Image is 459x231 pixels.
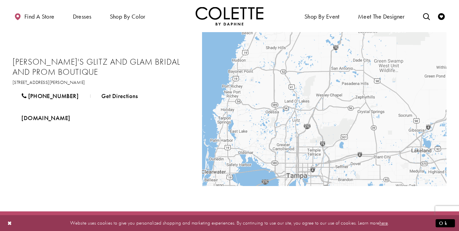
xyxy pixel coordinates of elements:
a: Check Wishlist [436,7,446,25]
a: Opens in new tab [13,110,79,126]
span: [STREET_ADDRESS][PERSON_NAME] [13,79,85,85]
span: Get Directions [101,92,138,100]
span: [PHONE_NUMBER] [28,92,79,100]
span: Shop By Event [304,13,340,20]
a: Toggle search [421,7,432,25]
p: Website uses cookies to give you personalized shopping and marketing experiences. By continuing t... [49,218,410,228]
a: here [379,220,388,226]
a: [PHONE_NUMBER] [13,88,87,105]
span: [DOMAIN_NAME] [21,114,70,122]
div: Map with Store locations [202,32,446,186]
a: Visit Home Page [196,7,263,25]
h2: [PERSON_NAME]'s Glitz and Glam Bridal and Prom Boutique [13,57,189,77]
a: Find a store [13,7,56,25]
span: Dresses [73,13,92,20]
a: Opens in new tab [13,79,85,85]
span: Find a store [24,13,55,20]
span: Shop by color [108,7,147,25]
span: Dresses [71,7,93,25]
button: Close Dialog [4,217,16,229]
span: Shop By Event [303,7,341,25]
a: Meet the designer [356,7,406,25]
img: Colette by Daphne [196,7,263,25]
span: Shop by color [110,13,145,20]
a: Get Directions [93,88,147,105]
span: Meet the designer [358,13,405,20]
button: Submit Dialog [436,219,455,227]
